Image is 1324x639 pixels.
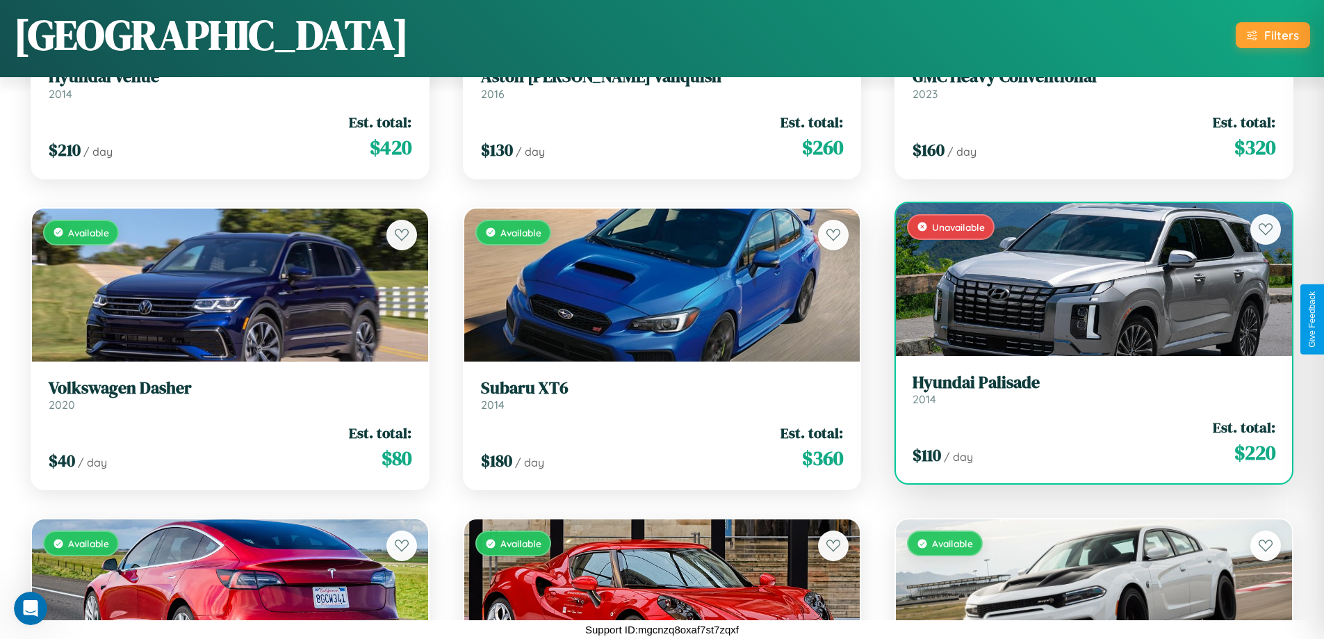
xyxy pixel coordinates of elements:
a: Volkswagen Dasher2020 [49,378,411,412]
span: / day [947,145,976,159]
span: $ 260 [802,134,843,161]
span: Est. total: [1213,112,1275,132]
span: / day [78,455,107,469]
a: Aston [PERSON_NAME] Vanquish2016 [481,67,844,101]
span: $ 40 [49,449,75,472]
h3: Hyundai Venue [49,67,411,87]
span: Available [932,537,973,549]
span: $ 360 [802,444,843,472]
span: Available [68,537,109,549]
span: $ 130 [481,138,513,161]
span: 2016 [481,87,505,101]
h1: [GEOGRAPHIC_DATA] [14,6,409,63]
span: Available [500,227,541,238]
span: Unavailable [932,221,985,233]
span: 2023 [913,87,938,101]
span: Est. total: [1213,417,1275,437]
span: / day [944,450,973,464]
span: $ 80 [382,444,411,472]
span: 2014 [481,398,505,412]
span: $ 210 [49,138,81,161]
iframe: Intercom live chat [14,592,47,625]
div: Filters [1264,28,1299,42]
span: 2014 [913,392,936,406]
a: Hyundai Palisade2014 [913,373,1275,407]
p: Support ID: mgcnzq8oxaf7st7zqxf [585,620,739,639]
h3: Hyundai Palisade [913,373,1275,393]
span: Est. total: [349,423,411,443]
span: $ 160 [913,138,945,161]
span: Est. total: [349,112,411,132]
span: / day [83,145,113,159]
a: Subaru XT62014 [481,378,844,412]
a: Hyundai Venue2014 [49,67,411,101]
h3: Aston [PERSON_NAME] Vanquish [481,67,844,87]
span: $ 180 [481,449,512,472]
span: 2014 [49,87,72,101]
span: Available [68,227,109,238]
a: GMC Heavy Conventional2023 [913,67,1275,101]
h3: Subaru XT6 [481,378,844,398]
span: $ 320 [1234,134,1275,161]
span: $ 420 [370,134,411,161]
span: Est. total: [780,423,843,443]
h3: GMC Heavy Conventional [913,67,1275,87]
span: / day [516,145,545,159]
h3: Volkswagen Dasher [49,378,411,398]
span: Available [500,537,541,549]
span: 2020 [49,398,75,412]
span: $ 220 [1234,439,1275,467]
div: Give Feedback [1307,291,1317,348]
span: Est. total: [780,112,843,132]
button: Filters [1236,22,1310,48]
span: $ 110 [913,444,941,467]
span: / day [515,455,544,469]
